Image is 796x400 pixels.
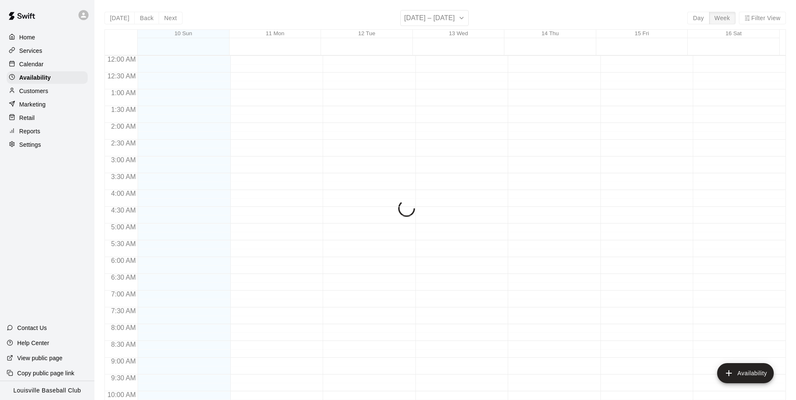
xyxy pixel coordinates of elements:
[109,156,138,164] span: 3:00 AM
[19,60,44,68] p: Calendar
[105,391,138,398] span: 10:00 AM
[19,87,48,95] p: Customers
[109,190,138,197] span: 4:00 AM
[105,73,138,80] span: 12:30 AM
[109,140,138,147] span: 2:30 AM
[7,71,88,84] a: Availability
[19,140,41,149] p: Settings
[19,33,35,42] p: Home
[726,30,742,36] button: 16 Sat
[7,125,88,138] a: Reports
[7,58,88,70] a: Calendar
[109,240,138,247] span: 5:30 AM
[105,56,138,63] span: 12:00 AM
[109,291,138,298] span: 7:00 AM
[109,207,138,214] span: 4:30 AM
[7,31,88,44] a: Home
[109,307,138,314] span: 7:30 AM
[175,30,192,36] button: 10 Sun
[19,47,42,55] p: Services
[13,386,81,395] p: Louisville Baseball Club
[109,223,138,231] span: 5:00 AM
[7,98,88,111] a: Marketing
[19,127,40,135] p: Reports
[109,257,138,264] span: 6:00 AM
[541,30,559,36] button: 14 Thu
[635,30,649,36] button: 15 Fri
[449,30,468,36] button: 13 Wed
[109,274,138,281] span: 6:30 AM
[717,363,774,383] button: add
[109,374,138,382] span: 9:30 AM
[19,114,35,122] p: Retail
[109,358,138,365] span: 9:00 AM
[109,89,138,96] span: 1:00 AM
[19,73,51,82] p: Availability
[17,324,47,332] p: Contact Us
[17,354,63,362] p: View public page
[358,30,376,36] button: 12 Tue
[109,324,138,331] span: 8:00 AM
[266,30,284,36] button: 11 Mon
[109,341,138,348] span: 8:30 AM
[19,100,46,109] p: Marketing
[7,112,88,124] a: Retail
[17,339,49,347] p: Help Center
[7,44,88,57] a: Services
[7,138,88,151] a: Settings
[17,369,74,377] p: Copy public page link
[109,106,138,113] span: 1:30 AM
[109,173,138,180] span: 3:30 AM
[109,123,138,130] span: 2:00 AM
[7,85,88,97] a: Customers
